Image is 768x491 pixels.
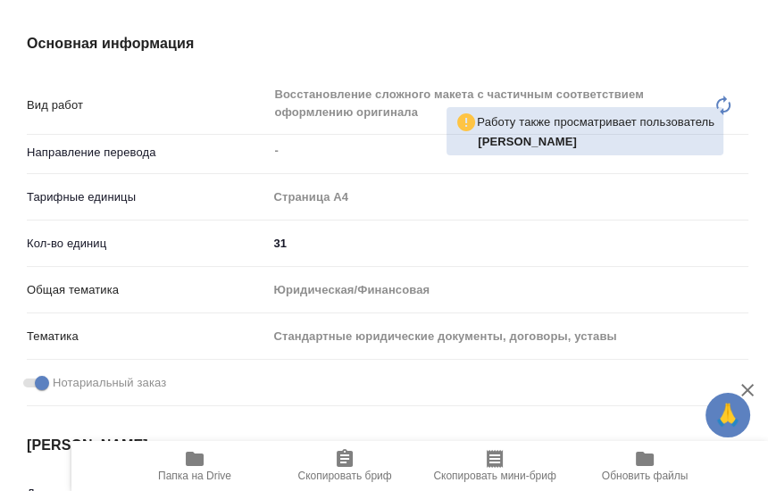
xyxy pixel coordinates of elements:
p: Тематика [27,328,267,345]
p: Вид работ [27,96,267,114]
p: Общая тематика [27,281,267,299]
button: Скопировать бриф [270,441,420,491]
span: Скопировать мини-бриф [433,470,555,482]
button: Папка на Drive [120,441,270,491]
h4: Основная информация [27,33,748,54]
div: Страница А4 [267,182,748,212]
h4: [PERSON_NAME] [27,435,748,456]
p: Направление перевода [27,144,267,162]
input: ✎ Введи что-нибудь [267,230,748,256]
span: Папка на Drive [158,470,231,482]
p: Кол-во единиц [27,235,267,253]
p: Тарифные единицы [27,188,267,206]
span: Скопировать бриф [297,470,391,482]
button: Скопировать мини-бриф [420,441,570,491]
span: Нотариальный заказ [53,374,166,392]
div: Юридическая/Финансовая [267,275,748,305]
div: Стандартные юридические документы, договоры, уставы [267,321,748,352]
span: 🙏 [713,396,743,434]
button: 🙏 [705,393,750,437]
button: Обновить файлы [570,441,720,491]
span: Обновить файлы [602,470,689,482]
